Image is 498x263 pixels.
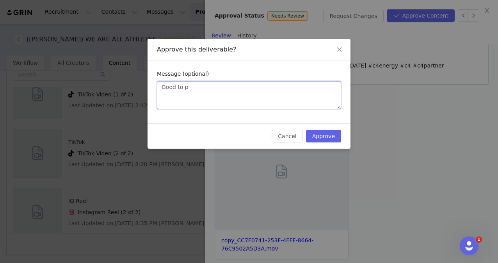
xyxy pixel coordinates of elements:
label: Message (optional) [157,71,209,77]
i: icon: close [336,46,343,53]
span: 1 [476,236,482,243]
button: Cancel [272,130,302,142]
iframe: Intercom live chat [460,236,478,255]
button: Approve [306,130,341,142]
button: Close [329,39,350,61]
div: Approve this deliverable? [157,45,341,54]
